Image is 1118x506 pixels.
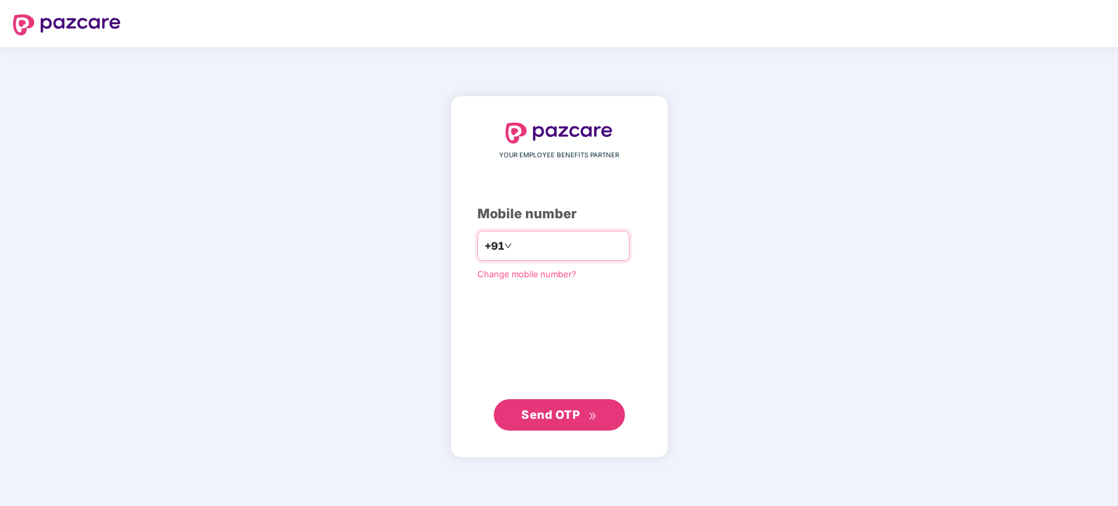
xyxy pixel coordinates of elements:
[504,242,512,250] span: down
[477,269,576,279] a: Change mobile number?
[485,238,504,254] span: +91
[477,204,641,224] div: Mobile number
[521,408,580,421] span: Send OTP
[499,150,619,161] span: YOUR EMPLOYEE BENEFITS PARTNER
[494,399,625,431] button: Send OTPdouble-right
[506,123,613,144] img: logo
[588,412,597,420] span: double-right
[13,14,121,35] img: logo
